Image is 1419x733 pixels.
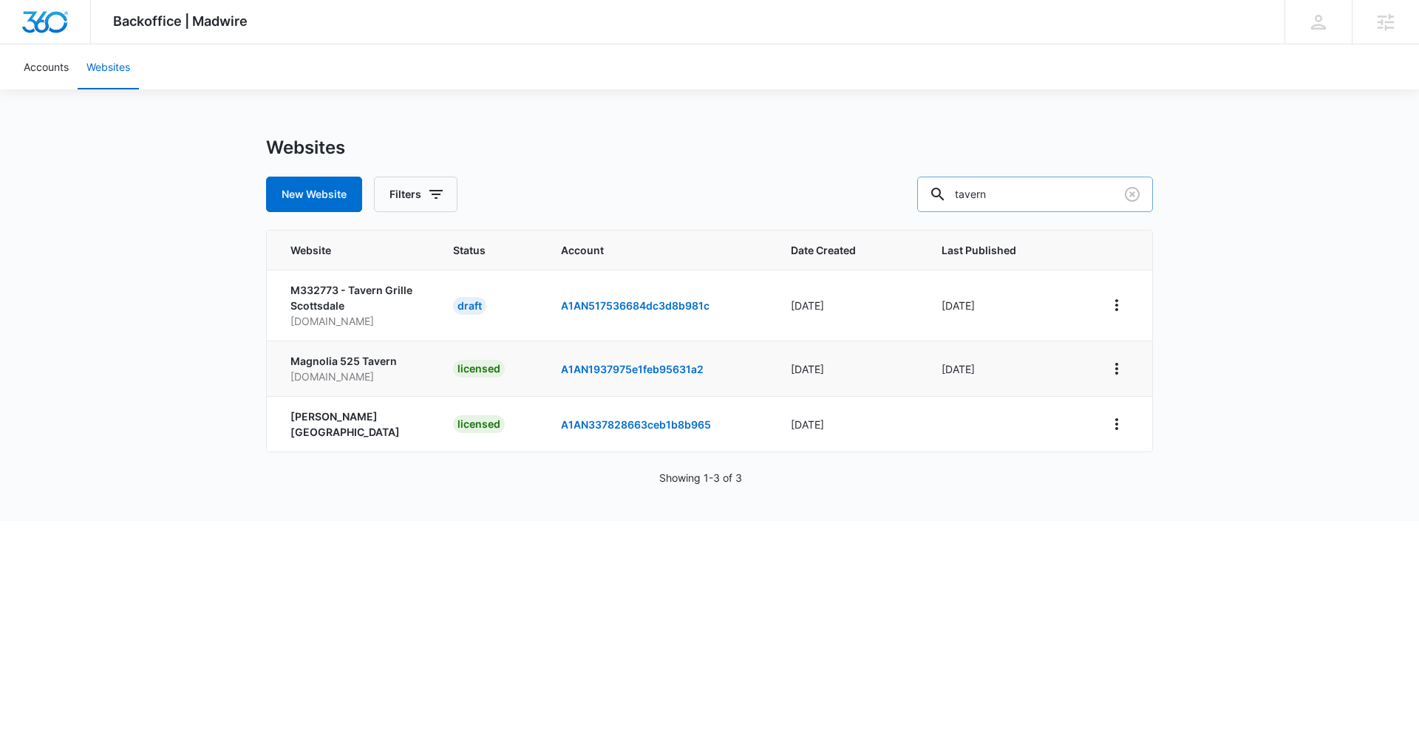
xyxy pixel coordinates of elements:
[1105,412,1129,436] button: View More
[113,13,248,29] span: Backoffice | Madwire
[773,396,924,451] td: [DATE]
[15,44,78,89] a: Accounts
[942,242,1048,258] span: Last Published
[453,360,505,378] div: licensed
[561,299,709,312] a: A1AN517536684dc3d8b981c
[773,270,924,341] td: [DATE]
[791,242,885,258] span: Date Created
[659,470,742,485] p: Showing 1-3 of 3
[266,177,362,212] button: New Website
[917,177,1153,212] input: Search
[374,177,457,212] button: Filters
[561,242,755,258] span: Account
[924,270,1087,341] td: [DATE]
[78,44,139,89] a: Websites
[773,341,924,396] td: [DATE]
[290,313,418,329] p: [DOMAIN_NAME]
[1105,357,1129,381] button: View More
[1120,183,1144,206] button: Clear
[290,409,418,440] p: [PERSON_NAME][GEOGRAPHIC_DATA]
[453,415,505,433] div: licensed
[453,242,525,258] span: Status
[561,363,704,375] a: A1AN1937975e1feb95631a2
[290,353,418,369] p: Magnolia 525 Tavern
[290,282,418,313] p: M332773 - Tavern Grille Scottsdale
[290,369,418,384] p: [DOMAIN_NAME]
[290,242,396,258] span: Website
[924,341,1087,396] td: [DATE]
[453,297,486,315] div: draft
[266,137,345,159] h1: Websites
[1105,293,1129,317] button: View More
[561,418,711,431] a: A1AN337828663ceb1b8b965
